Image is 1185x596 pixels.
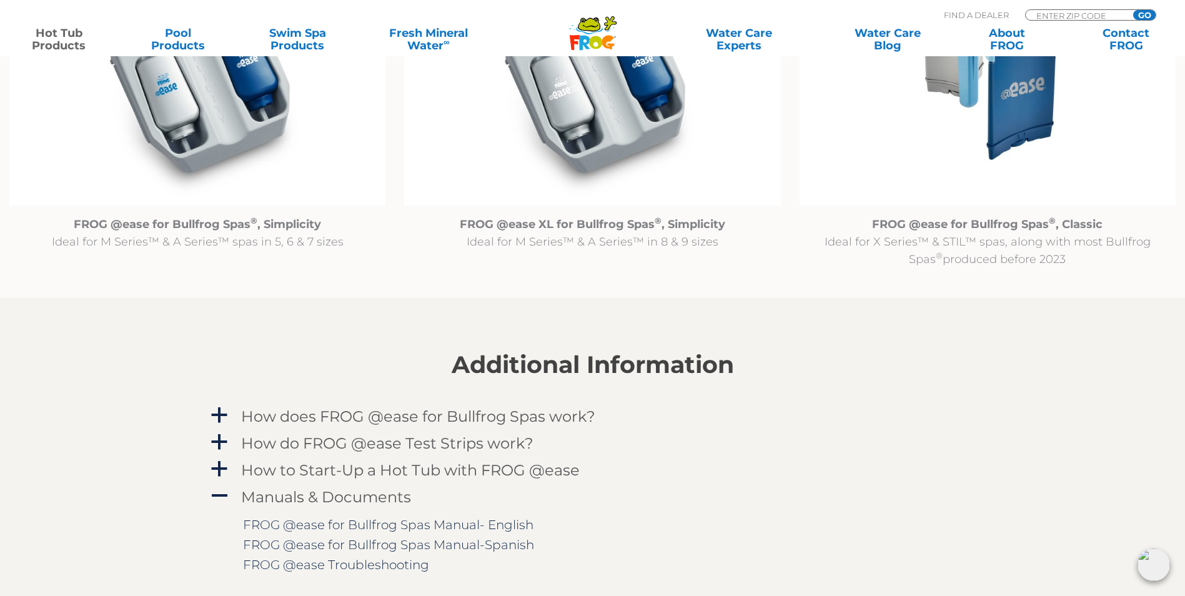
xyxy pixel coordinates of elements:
[209,351,977,379] h2: Additional Information
[960,27,1053,52] a: AboutFROG
[444,37,450,47] sup: ∞
[243,557,429,572] a: FROG @ease Troubleshooting
[1138,549,1170,581] img: openIcon
[936,251,943,261] sup: ®
[210,433,229,452] span: a
[944,9,1009,21] p: Find A Dealer
[243,537,534,552] a: FROG @ease for Bullfrog Spas Manual-Spanish
[74,217,321,231] strong: FROG @ease for Bullfrog Spas , Simplicity
[241,489,411,505] h4: Manuals & Documents
[460,217,725,231] strong: FROG @ease XL for Bullfrog Spas , Simplicity
[210,460,229,479] span: a
[404,216,780,251] p: Ideal for M Series™ & A Series™ in 8 & 9 sizes
[841,27,934,52] a: Water CareBlog
[243,517,533,532] a: FROG @ease for Bullfrog Spas Manual- English
[241,408,595,425] h4: How does FROG @ease for Bullfrog Spas work?
[210,487,229,505] span: A
[655,216,662,226] sup: ®
[251,27,344,52] a: Swim SpaProducts
[132,27,225,52] a: PoolProducts
[209,459,977,482] a: a How to Start-Up a Hot Tub with FROG @ease
[210,406,229,425] span: a
[241,462,580,479] h4: How to Start-Up a Hot Tub with FROG @ease
[209,405,977,428] a: a How does FROG @ease for Bullfrog Spas work?
[1035,10,1119,21] input: Zip Code Form
[1133,10,1156,20] input: GO
[1049,216,1056,226] sup: ®
[872,217,1103,231] strong: FROG @ease for Bullfrog Spas , Classic
[209,485,977,509] a: A Manuals & Documents
[370,27,487,52] a: Fresh MineralWater∞
[12,27,106,52] a: Hot TubProducts
[250,216,257,226] sup: ®
[209,432,977,455] a: a How do FROG @ease Test Strips work?
[1079,27,1173,52] a: ContactFROG
[664,27,815,52] a: Water CareExperts
[241,435,533,452] h4: How do FROG @ease Test Strips work?
[9,216,385,251] p: Ideal for M Series™ & A Series™ spas in 5, 6 & 7 sizes
[800,216,1176,268] p: Ideal for X Series™ & STIL™ spas, along with most Bullfrog Spas produced before 2023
